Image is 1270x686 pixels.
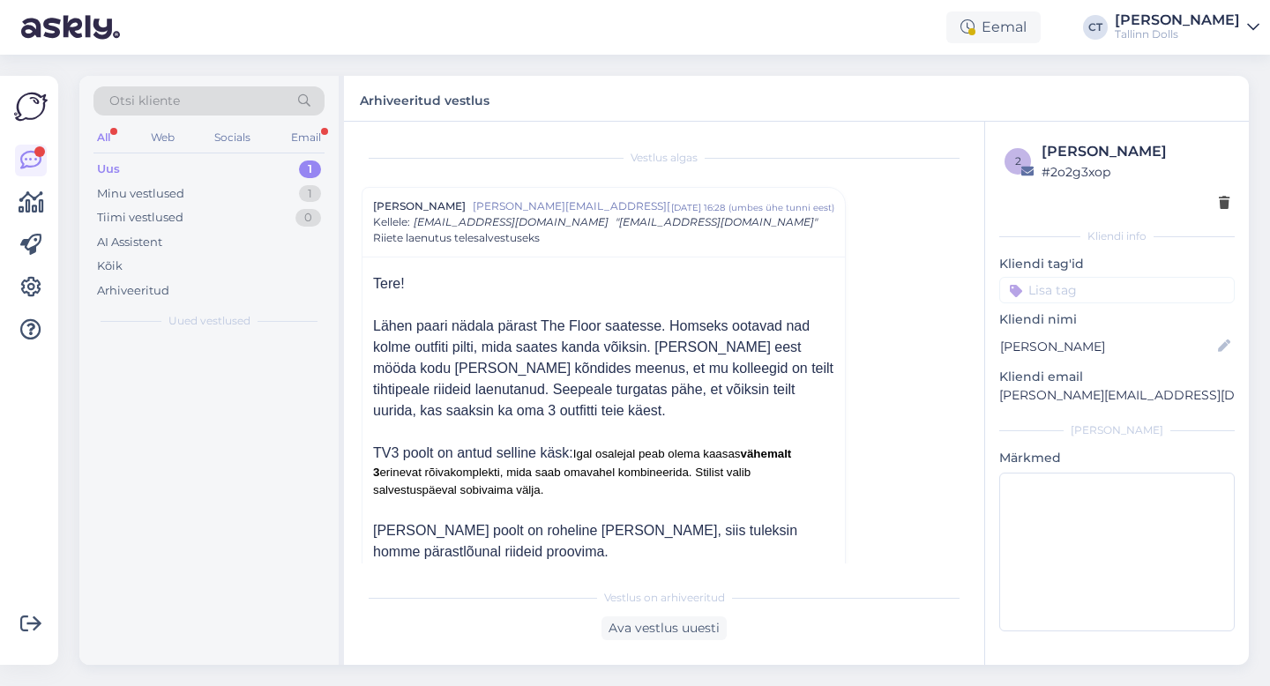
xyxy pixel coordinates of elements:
div: [PERSON_NAME] [1115,13,1240,27]
div: All [93,126,114,149]
span: erinevat rõivakomplekti, mida saab omavahel kombineerida. Stilist valib salvestuspäeval sobivaima... [373,466,751,496]
div: # 2o2g3xop [1042,162,1229,182]
input: Lisa tag [999,277,1235,303]
div: [PERSON_NAME] poolt on roheline [PERSON_NAME], siis tuleksin homme pärastlõunal riideid proovima. [373,520,834,563]
div: 0 [295,209,321,227]
div: [PERSON_NAME] [1042,141,1229,162]
span: Igal osalejal peab olema kaasas [573,447,741,460]
div: Email [288,126,325,149]
span: [EMAIL_ADDRESS][DOMAIN_NAME] [414,215,609,228]
p: Kliendi nimi [999,310,1235,329]
div: 1 [299,160,321,178]
span: Vestlus on arhiveeritud [604,590,725,606]
p: Kliendi tag'id [999,255,1235,273]
span: [PERSON_NAME] [373,198,466,214]
div: [PERSON_NAME] [999,422,1235,438]
div: Eemal [946,11,1041,43]
div: Vestlus algas [362,150,967,166]
span: Uued vestlused [168,313,250,329]
div: Lähen paari nädala pärast The Floor saatesse. Homseks ootavad nad kolme outfiti pilti, mida saate... [373,316,834,421]
input: Lisa nimi [1000,337,1214,356]
div: Kõik [97,257,123,275]
span: Kellele : [373,215,410,228]
div: Tiimi vestlused [97,209,183,227]
img: Askly Logo [14,90,48,123]
div: Tere! [373,273,834,295]
div: Minu vestlused [97,185,184,203]
div: AI Assistent [97,234,162,251]
div: Web [147,126,178,149]
span: 2 [1015,154,1021,168]
a: [PERSON_NAME]Tallinn Dolls [1115,13,1259,41]
p: Märkmed [999,449,1235,467]
div: Uus [97,160,120,178]
div: 1 [299,185,321,203]
div: [DATE] 16:28 [671,201,725,214]
p: Kliendi email [999,368,1235,386]
span: TV3 poolt on antud selline käsk: [373,445,573,460]
div: Kliendi info [999,228,1235,244]
div: Ava vestlus uuesti [601,616,727,640]
span: Riiete laenutus telesalvestuseks [373,230,540,246]
p: [PERSON_NAME][EMAIL_ADDRESS][DOMAIN_NAME] [999,386,1235,405]
span: "[EMAIL_ADDRESS][DOMAIN_NAME]" [616,215,818,228]
label: Arhiveeritud vestlus [360,86,489,110]
div: Arhiveeritud [97,282,169,300]
span: Otsi kliente [109,92,180,110]
div: CT [1083,15,1108,40]
span: [PERSON_NAME][EMAIL_ADDRESS][DOMAIN_NAME] [473,198,671,214]
div: Socials [211,126,254,149]
div: ( umbes ühe tunni eest ) [728,201,834,214]
div: Tallinn Dolls [1115,27,1240,41]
